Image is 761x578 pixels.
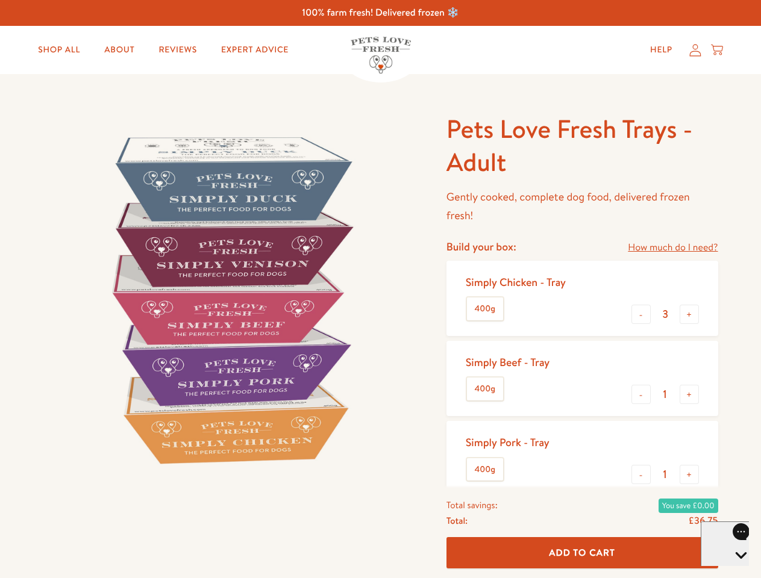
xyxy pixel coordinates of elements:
[95,38,144,62] a: About
[631,465,651,484] button: -
[351,37,411,73] img: Pets Love Fresh
[466,355,550,369] div: Simply Beef - Tray
[631,305,651,324] button: -
[446,497,498,513] span: Total savings:
[467,458,503,481] label: 400g
[688,514,718,527] span: £36.75
[211,38,298,62] a: Expert Advice
[446,513,468,529] span: Total:
[628,240,718,256] a: How much do I need?
[680,465,699,484] button: +
[467,297,503,320] label: 400g
[467,378,503,400] label: 400g
[446,537,718,569] button: Add To Cart
[466,435,550,449] div: Simply Pork - Tray
[43,113,418,486] img: Pets Love Fresh Trays - Adult
[701,521,749,566] iframe: Gorgias live chat messenger
[549,546,615,559] span: Add To Cart
[149,38,206,62] a: Reviews
[680,305,699,324] button: +
[446,188,718,225] p: Gently cooked, complete dog food, delivered frozen fresh!
[631,385,651,404] button: -
[28,38,90,62] a: Shop All
[446,113,718,178] h1: Pets Love Fresh Trays - Adult
[466,275,566,289] div: Simply Chicken - Tray
[659,499,718,513] span: You save £0.00
[680,385,699,404] button: +
[640,38,682,62] a: Help
[446,240,516,253] h4: Build your box:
